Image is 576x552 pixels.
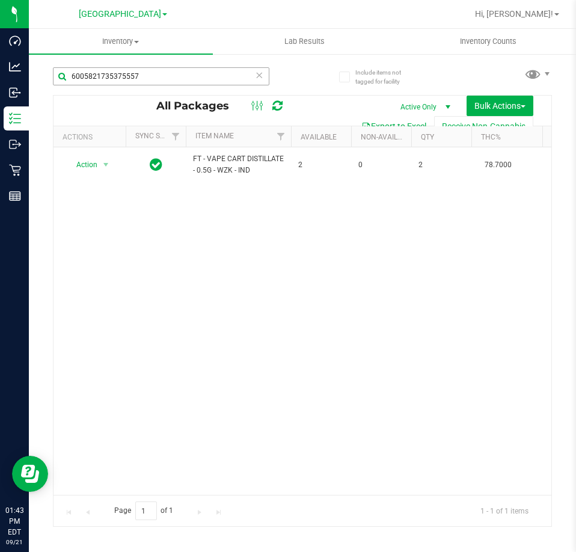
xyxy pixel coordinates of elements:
span: Page of 1 [104,501,183,520]
a: Lab Results [213,29,397,54]
a: Filter [166,126,186,147]
span: 0 [358,159,404,171]
a: Sync Status [135,132,182,140]
p: 01:43 PM EDT [5,505,23,538]
span: [GEOGRAPHIC_DATA] [79,9,161,19]
button: Export to Excel [354,116,434,136]
span: 2 [298,159,344,171]
span: Lab Results [268,36,341,47]
inline-svg: Inbound [9,87,21,99]
span: Include items not tagged for facility [355,68,415,86]
span: 2 [418,159,464,171]
input: 1 [135,501,157,520]
inline-svg: Analytics [9,61,21,73]
span: select [99,156,114,173]
button: Receive Non-Cannabis [434,116,533,136]
span: 1 - 1 of 1 items [471,501,538,520]
span: In Sync [150,156,162,173]
inline-svg: Outbound [9,138,21,150]
iframe: Resource center [12,456,48,492]
a: THC% [481,133,501,141]
span: Inventory Counts [444,36,533,47]
span: All Packages [156,99,241,112]
input: Search Package ID, Item Name, SKU, Lot or Part Number... [53,67,269,85]
inline-svg: Retail [9,164,21,176]
p: 09/21 [5,538,23,547]
a: Item Name [195,132,234,140]
span: Action [66,156,98,173]
span: 78.7000 [479,156,518,174]
a: Qty [421,133,434,141]
inline-svg: Inventory [9,112,21,124]
span: Bulk Actions [474,101,525,111]
a: Available [301,133,337,141]
a: Non-Available [361,133,414,141]
div: Actions [63,133,121,141]
inline-svg: Dashboard [9,35,21,47]
a: Inventory [29,29,213,54]
span: Hi, [PERSON_NAME]! [475,9,553,19]
span: FT - VAPE CART DISTILLATE - 0.5G - WZK - IND [193,153,284,176]
inline-svg: Reports [9,190,21,202]
a: Filter [271,126,291,147]
span: Inventory [29,36,213,47]
span: Clear [255,67,263,83]
button: Bulk Actions [467,96,533,116]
